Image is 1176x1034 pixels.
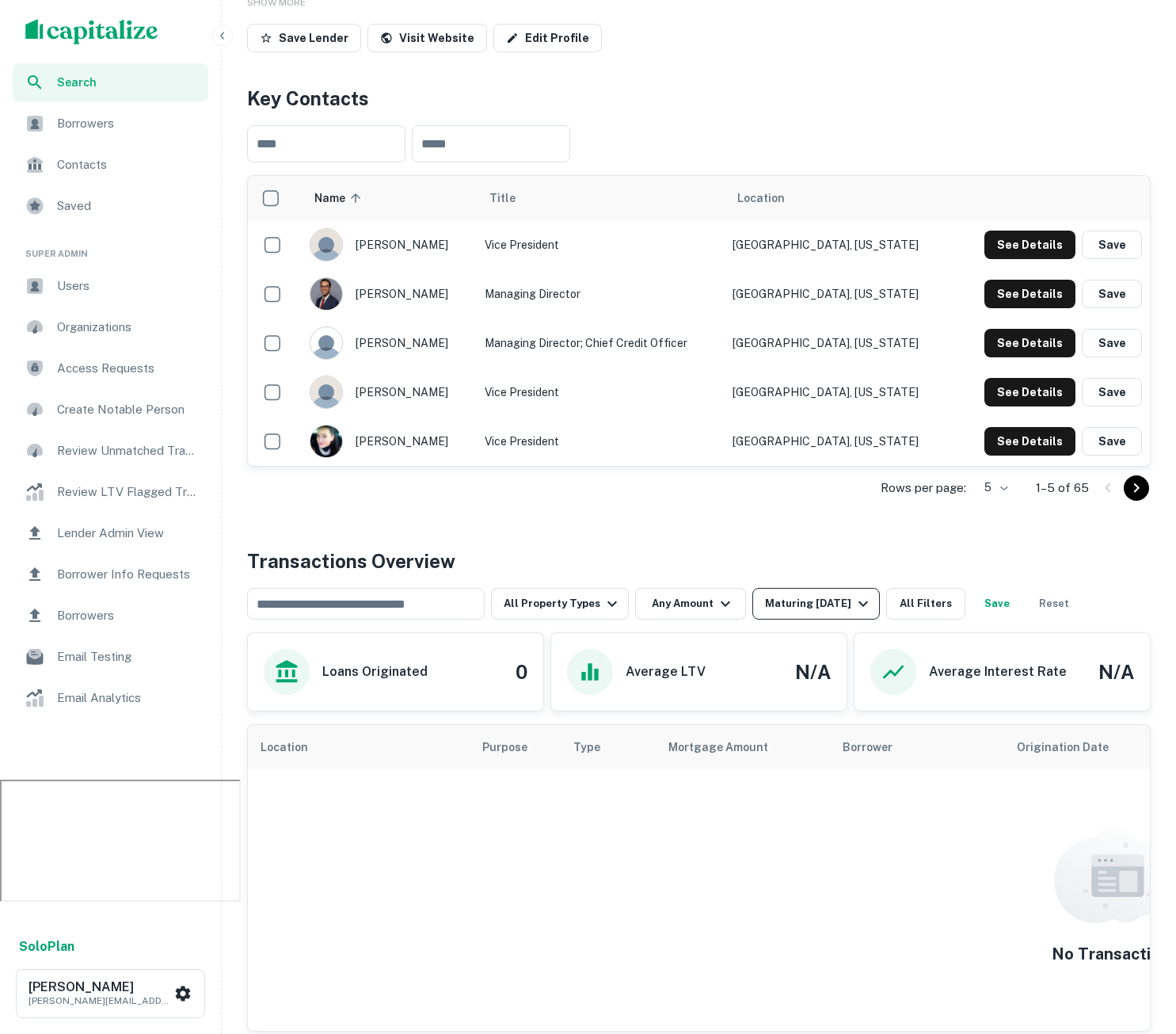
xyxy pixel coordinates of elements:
span: Review Unmatched Transactions [57,441,199,460]
span: Email Analytics [57,689,199,708]
span: Purpose [482,738,548,757]
div: [PERSON_NAME] [310,228,469,261]
span: Search [57,74,199,91]
a: Borrower Info Requests [13,555,208,593]
button: Save your search to get updates of matches that match your search criteria. [972,588,1022,620]
td: Managing Director; Chief Credit Officer [477,319,725,368]
span: Access Requests [57,359,199,378]
span: Location [737,189,785,208]
a: Email Analytics [13,679,208,717]
button: Save [1082,280,1142,308]
div: Review LTV Flagged Transactions [13,473,208,511]
td: [GEOGRAPHIC_DATA], [US_STATE] [725,269,953,319]
a: Search [13,63,208,101]
span: Borrowers [57,114,199,133]
div: [PERSON_NAME] [310,277,469,311]
td: [GEOGRAPHIC_DATA], [US_STATE] [725,319,953,368]
a: Users [13,267,208,305]
td: Managing Director [477,269,725,319]
a: Borrowers [13,597,208,635]
span: Type [573,738,621,757]
div: [PERSON_NAME] [310,376,469,409]
img: 244xhbkr7g40x6bsu4gi6q4ry [310,376,342,408]
div: scrollable content [248,725,1150,1031]
span: Borrower [843,738,892,757]
h6: Average LTV [626,662,706,681]
button: All Filters [886,588,965,620]
h6: Loans Originated [322,662,428,681]
span: Email Testing [57,647,199,666]
button: See Details [984,231,1075,259]
a: Email Testing [13,638,208,676]
span: Users [57,277,199,296]
strong: Solo Plan [19,939,74,954]
button: [PERSON_NAME][PERSON_NAME][EMAIL_ADDRESS][PERSON_NAME][DOMAIN_NAME] [16,969,205,1018]
p: 1–5 of 65 [1036,479,1089,498]
span: Borrowers [57,606,199,625]
a: Borrowers [13,105,208,143]
td: [GEOGRAPHIC_DATA], [US_STATE] [725,368,953,417]
button: Maturing [DATE] [752,588,880,620]
a: SoloPlan [19,937,74,956]
img: 1698871987235 [310,278,342,310]
img: 9c8pery4andzj6ohjkjp54ma2 [310,327,342,359]
div: Access Requests [13,349,208,387]
button: All Property Types [491,588,629,620]
iframe: Chat Widget [1097,907,1176,983]
span: Create Notable Person [57,400,199,419]
span: Origination Date [1017,738,1129,757]
td: Vice President [477,220,725,269]
a: Edit Profile [493,24,602,52]
div: 5 [972,476,1010,499]
button: Save Lender [247,24,361,52]
th: Title [477,176,725,220]
a: Saved [13,187,208,225]
h4: 0 [516,658,527,686]
a: Lender Admin View [13,514,208,552]
span: Organizations [57,318,199,337]
a: Organizations [13,308,208,346]
th: Location [725,176,953,220]
button: Save [1082,378,1142,406]
span: Contacts [57,155,199,174]
a: Create Notable Person [13,391,208,429]
img: capitalize-logo.png [25,19,158,44]
td: Vice President [477,417,725,466]
th: Location [248,725,470,769]
button: See Details [984,427,1075,456]
a: Visit Website [367,24,487,52]
div: Maturing [DATE] [765,594,873,613]
td: Vice President [477,368,725,417]
h4: N/A [1098,658,1134,686]
td: [GEOGRAPHIC_DATA], [US_STATE] [725,220,953,269]
th: Name [302,176,477,220]
th: Borrower [830,725,1004,769]
span: Lender Admin View [57,524,199,543]
button: Reset [1029,588,1079,620]
button: See Details [984,280,1075,308]
div: Contacts [13,146,208,184]
button: See Details [984,329,1075,357]
div: scrollable content [248,176,1150,466]
button: Any Amount [635,588,746,620]
li: Super Admin [13,228,208,267]
th: Purpose [470,725,561,769]
span: Location [261,738,329,757]
th: Mortgage Amount [656,725,830,769]
h4: N/A [795,658,831,686]
img: 1517523792558 [310,425,342,457]
div: [PERSON_NAME] [310,425,469,458]
h4: Key Contacts [247,84,1151,113]
button: Save [1082,231,1142,259]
